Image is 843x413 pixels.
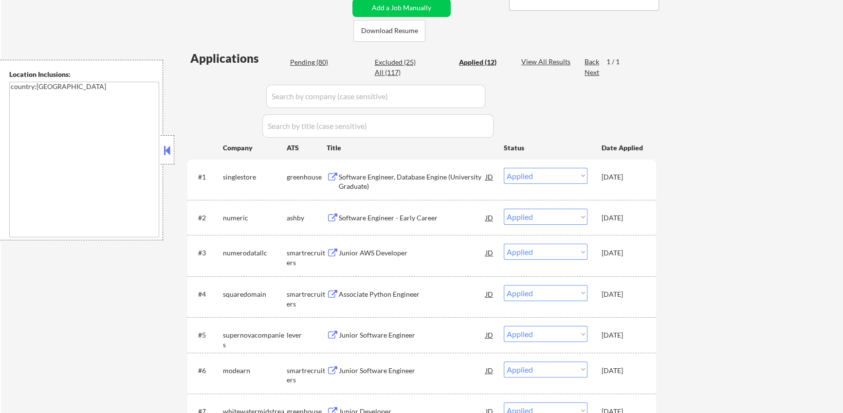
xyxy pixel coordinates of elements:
[339,248,486,258] div: Junior AWS Developer
[585,57,600,67] div: Back
[459,57,508,67] div: Applied (12)
[327,143,495,153] div: Title
[504,139,587,156] div: Status
[602,172,644,182] div: [DATE]
[223,213,287,223] div: numeric
[223,172,287,182] div: singlestore
[198,289,215,299] div: #4
[287,330,327,340] div: lever
[190,53,287,64] div: Applications
[290,57,339,67] div: Pending (80)
[9,70,159,79] div: Location Inclusions:
[198,172,215,182] div: #1
[485,361,495,379] div: JD
[339,172,486,191] div: Software Engineer, Database Engine (University Graduate)
[602,330,644,340] div: [DATE]
[262,114,494,138] input: Search by title (case sensitive)
[339,366,486,376] div: Junior Software Engineer
[485,244,495,261] div: JD
[287,289,327,308] div: smartrecruiters
[198,366,215,376] div: #6
[485,168,495,185] div: JD
[287,248,327,267] div: smartrecruiters
[521,57,573,67] div: View All Results
[223,248,287,258] div: numerodatallc
[339,213,486,223] div: Software Engineer - Early Career
[287,143,327,153] div: ATS
[339,289,486,299] div: Associate Python Engineer
[223,289,287,299] div: squaredomain
[602,213,644,223] div: [DATE]
[485,285,495,303] div: JD
[223,330,287,349] div: supernovacompanies
[198,330,215,340] div: #5
[606,57,629,67] div: 1 / 1
[266,85,485,108] input: Search by company (case sensitive)
[339,330,486,340] div: Junior Software Engineer
[485,209,495,226] div: JD
[223,143,287,153] div: Company
[374,57,423,67] div: Excluded (25)
[602,366,644,376] div: [DATE]
[485,326,495,343] div: JD
[602,143,644,153] div: Date Applied
[223,366,287,376] div: modearn
[287,366,327,385] div: smartrecruiters
[198,248,215,258] div: #3
[602,248,644,258] div: [DATE]
[198,213,215,223] div: #2
[585,68,600,77] div: Next
[374,68,423,77] div: All (117)
[602,289,644,299] div: [DATE]
[353,20,425,42] button: Download Resume
[287,172,327,182] div: greenhouse
[287,213,327,223] div: ashby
